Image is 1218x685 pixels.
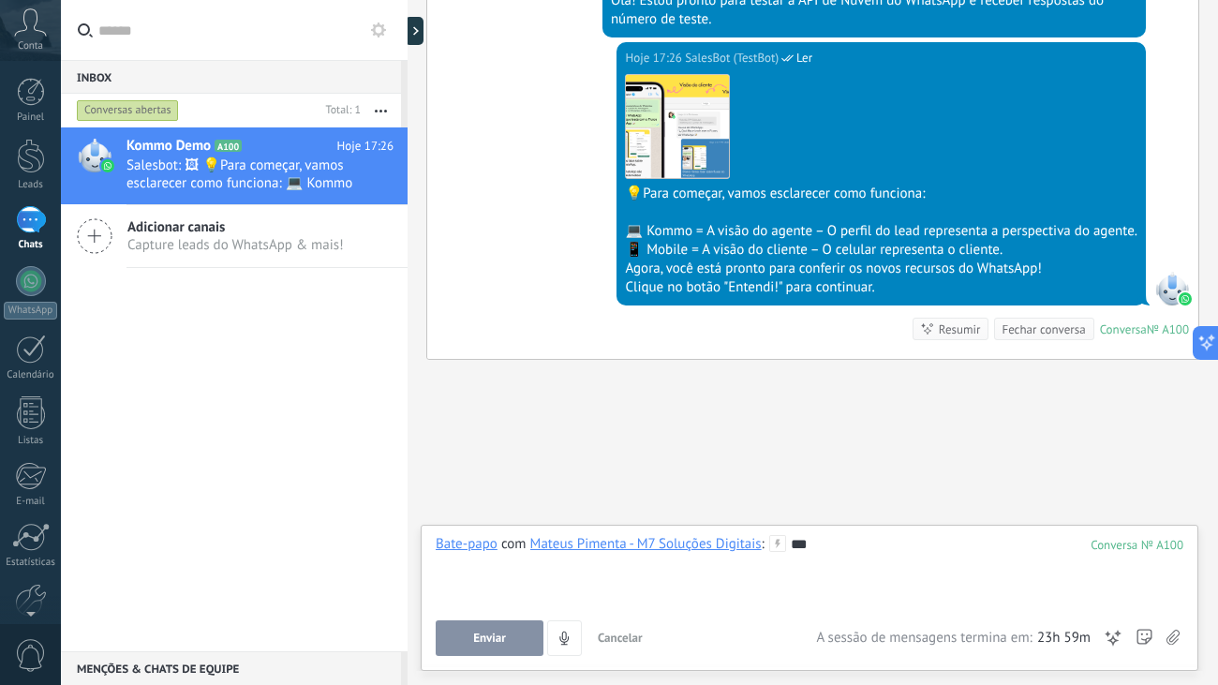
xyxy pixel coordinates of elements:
[473,632,506,645] span: Enviar
[4,112,58,124] div: Painel
[796,49,812,67] span: Ler
[4,496,58,508] div: E-mail
[501,535,527,554] span: com
[1037,629,1091,648] span: 23h 59m
[361,94,401,127] button: Mais
[1147,321,1189,337] div: № A100
[625,49,685,67] div: Hoje 17:26
[18,40,43,52] span: Conta
[590,620,650,656] button: Cancelar
[625,185,1137,203] div: 💡Para começar, vamos esclarecer como funciona:
[215,140,242,152] span: A100
[625,278,1137,297] div: Clique no botão "Entendi!" para continuar.
[1091,537,1183,553] div: 100
[598,630,643,646] span: Cancelar
[4,557,58,569] div: Estatísticas
[625,260,1137,278] div: Agora, você está pronto para conferir os novos recursos do WhatsApp!
[816,629,1091,648] div: A sessão de mensagens termina em
[126,156,358,192] span: Salesbot: 🖼 💡Para começar, vamos esclarecer como funciona: 💻 Kommo = A visão do agente – O perfil...
[762,535,765,554] span: :
[1002,320,1085,338] div: Fechar conversa
[939,320,981,338] div: Resumir
[405,17,423,45] div: Mostrar
[1100,321,1147,337] div: Conversa
[4,302,57,320] div: WhatsApp
[625,241,1137,260] div: 📱 Mobile = A visão do cliente – O celular representa o cliente.
[436,620,543,656] button: Enviar
[626,75,729,178] img: 223-pt.png
[126,137,211,156] span: Kommo Demo
[1155,272,1189,305] span: SalesBot
[816,629,1032,648] span: A sessão de mensagens termina em:
[77,99,179,122] div: Conversas abertas
[127,236,344,254] span: Capture leads do WhatsApp & mais!
[4,239,58,251] div: Chats
[1179,292,1192,305] img: waba.svg
[61,651,401,685] div: Menções & Chats de equipe
[61,60,401,94] div: Inbox
[530,535,762,552] div: Mateus Pimenta - M7 Soluções Digitais
[4,435,58,447] div: Listas
[685,49,779,67] span: SalesBot (TestBot)
[61,127,408,204] a: Kommo Demo A100 Hoje 17:26 Salesbot: 🖼 💡Para começar, vamos esclarecer como funciona: 💻 Kommo = A...
[127,218,344,236] span: Adicionar canais
[625,222,1137,241] div: 💻 Kommo = A visão do agente – O perfil do lead representa a perspectiva do agente.
[101,159,114,172] img: waba.svg
[337,137,394,156] span: Hoje 17:26
[319,101,361,120] div: Total: 1
[4,179,58,191] div: Leads
[4,369,58,381] div: Calendário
